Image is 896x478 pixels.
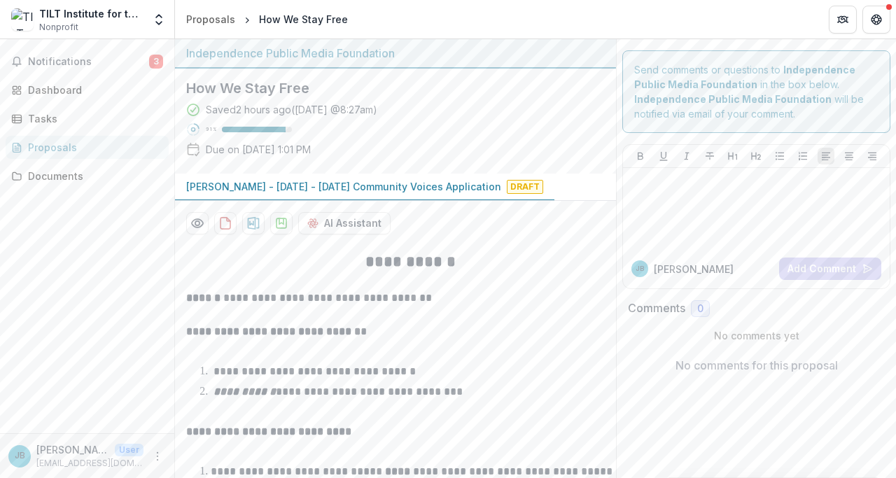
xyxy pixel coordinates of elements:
[628,302,685,315] h2: Comments
[675,357,838,374] p: No comments for this proposal
[794,148,811,164] button: Ordered List
[270,212,293,234] button: download-proposal
[206,125,216,134] p: 91 %
[6,107,169,130] a: Tasks
[28,111,157,126] div: Tasks
[186,45,605,62] div: Independence Public Media Foundation
[655,148,672,164] button: Underline
[829,6,857,34] button: Partners
[181,9,353,29] nav: breadcrumb
[6,164,169,188] a: Documents
[36,457,143,470] p: [EMAIL_ADDRESS][DOMAIN_NAME]
[628,328,885,343] p: No comments yet
[28,56,149,68] span: Notifications
[186,80,582,97] h2: How We Stay Free
[186,12,235,27] div: Proposals
[654,262,734,276] p: [PERSON_NAME]
[771,148,788,164] button: Bullet List
[28,83,157,97] div: Dashboard
[11,8,34,31] img: TILT Institute for the Contemporary Image
[678,148,695,164] button: Italicize
[748,148,764,164] button: Heading 2
[864,148,881,164] button: Align Right
[206,102,377,117] div: Saved 2 hours ago ( [DATE] @ 8:27am )
[259,12,348,27] div: How We Stay Free
[39,6,143,21] div: TILT Institute for the Contemporary Image
[632,148,649,164] button: Bold
[181,9,241,29] a: Proposals
[779,258,881,280] button: Add Comment
[15,451,25,461] div: James Britt
[214,212,237,234] button: download-proposal
[28,140,157,155] div: Proposals
[298,212,391,234] button: AI Assistant
[149,55,163,69] span: 3
[636,265,644,272] div: James Britt
[28,169,157,183] div: Documents
[697,303,703,315] span: 0
[149,6,169,34] button: Open entity switcher
[186,212,209,234] button: Preview 92a2cd11-73f4-4340-8a1d-a66f61ada054-0.pdf
[862,6,890,34] button: Get Help
[206,142,311,157] p: Due on [DATE] 1:01 PM
[39,21,78,34] span: Nonprofit
[6,136,169,159] a: Proposals
[115,444,143,456] p: User
[622,50,890,133] div: Send comments or questions to in the box below. will be notified via email of your comment.
[186,179,501,194] p: [PERSON_NAME] - [DATE] - [DATE] Community Voices Application
[818,148,834,164] button: Align Left
[36,442,109,457] p: [PERSON_NAME]
[634,93,832,105] strong: Independence Public Media Foundation
[242,212,265,234] button: download-proposal
[149,448,166,465] button: More
[507,180,543,194] span: Draft
[701,148,718,164] button: Strike
[6,50,169,73] button: Notifications3
[841,148,857,164] button: Align Center
[724,148,741,164] button: Heading 1
[6,78,169,101] a: Dashboard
